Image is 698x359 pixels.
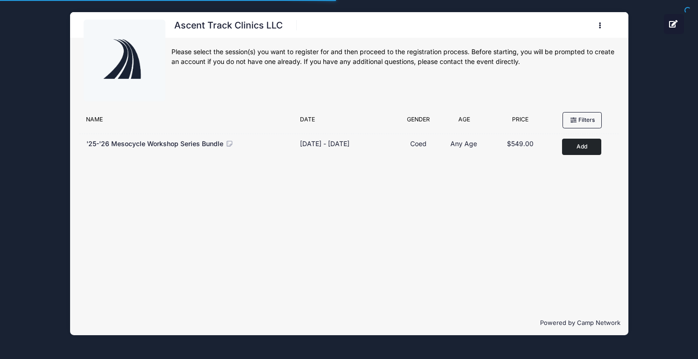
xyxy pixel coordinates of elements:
span: '25-'26 Mesocycle Workshop Series Bundle [86,140,223,148]
div: Please select the session(s) you want to register for and then proceed to the registration proces... [171,47,615,67]
div: Gender [397,115,440,128]
h1: Ascent Track Clinics LLC [171,17,286,34]
p: Powered by Camp Network [78,318,621,328]
span: $549.00 [507,140,534,148]
div: Date [295,115,397,128]
div: Age [440,115,488,128]
span: Any Age [450,140,477,148]
div: [DATE] - [DATE] [300,139,349,148]
button: Add [562,139,601,155]
div: Name [81,115,295,128]
div: Price [488,115,553,128]
img: logo [89,26,159,96]
span: Coed [410,140,427,148]
button: Filters [563,112,602,128]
